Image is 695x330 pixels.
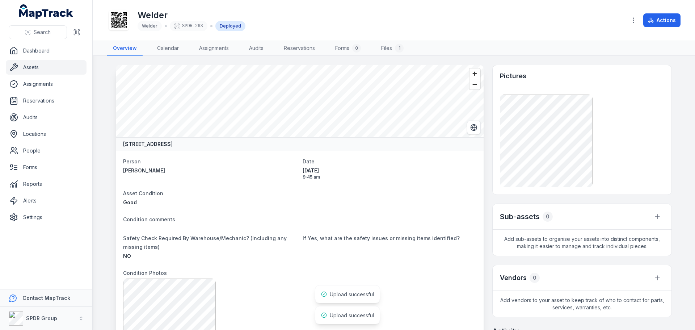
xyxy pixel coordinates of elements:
a: Reservations [6,93,87,108]
span: Welder [142,23,157,29]
div: Deployed [215,21,245,31]
h1: Welder [138,9,245,21]
a: Forms [6,160,87,175]
a: Assets [6,60,87,75]
span: Condition Photos [123,270,167,276]
button: Switch to Satellite View [467,121,481,134]
a: Forms0 [329,41,367,56]
a: Locations [6,127,87,141]
span: Search [34,29,51,36]
span: Upload successful [330,291,374,297]
span: Add vendors to your asset to keep track of who to contact for parts, services, warranties, etc. [493,291,671,317]
span: Safety Check Required By Warehouse/Mechanic? (Including any missing items) [123,235,287,250]
div: 1 [395,44,404,53]
span: Person [123,158,141,164]
span: Asset Condition [123,190,163,196]
div: 0 [543,212,553,222]
a: Settings [6,210,87,225]
span: 9:45 am [303,174,476,180]
div: 0 [530,273,540,283]
a: Dashboard [6,43,87,58]
span: [DATE] [303,167,476,174]
span: Good [123,199,137,205]
a: Reports [6,177,87,191]
a: Calendar [151,41,185,56]
button: Zoom in [469,68,480,79]
time: 20/08/2025, 9:45:02 am [303,167,476,180]
strong: Contact MapTrack [22,295,70,301]
div: SPDR-263 [170,21,207,31]
button: Zoom out [469,79,480,89]
span: Condition comments [123,216,175,222]
a: Overview [107,41,143,56]
span: NO [123,253,131,259]
a: Files1 [375,41,409,56]
a: Audits [243,41,269,56]
span: Add sub-assets to organise your assets into distinct components, making it easier to manage and t... [493,230,671,256]
strong: SPDR Group [26,315,57,321]
a: Alerts [6,193,87,208]
a: [PERSON_NAME] [123,167,297,174]
h3: Pictures [500,71,526,81]
canvas: Map [116,65,484,137]
h3: Vendors [500,273,527,283]
a: Reservations [278,41,321,56]
div: 0 [352,44,361,53]
a: Audits [6,110,87,125]
a: People [6,143,87,158]
h2: Sub-assets [500,212,540,222]
a: MapTrack [19,4,73,19]
button: Actions [643,13,681,27]
span: If Yes, what are the safety issues or missing items identified? [303,235,460,241]
button: Search [9,25,67,39]
span: Date [303,158,315,164]
a: Assignments [6,77,87,91]
strong: [STREET_ADDRESS] [123,141,173,148]
a: Assignments [193,41,235,56]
